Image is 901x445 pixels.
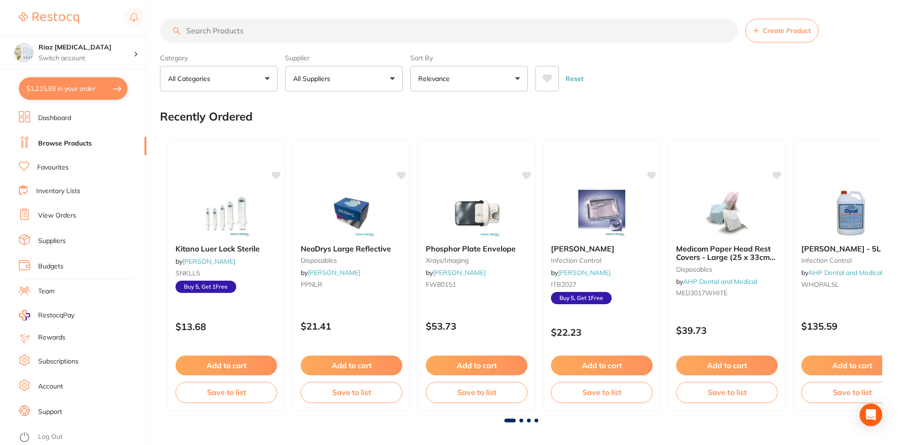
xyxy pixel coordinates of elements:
a: Support [38,407,62,417]
a: Favourites [37,163,69,172]
button: Add to cart [175,356,277,375]
p: $53.73 [426,321,527,332]
button: $1,215.93 in your order [19,77,128,100]
span: Buy 5, Get 1 Free [175,281,236,293]
p: $39.73 [676,325,778,336]
button: Save to list [426,382,527,403]
a: RestocqPay [19,310,74,321]
button: Save to list [301,382,402,403]
span: by [801,268,882,277]
a: Inventory Lists [36,186,80,196]
small: disposables [301,257,402,264]
a: View Orders [38,211,76,220]
img: RestocqPay [19,310,30,321]
b: NeoDrys Large Reflective [301,244,402,253]
small: MED3017WHITE [676,289,778,297]
img: NeoDrys Large Reflective [321,190,382,237]
button: Relevance [410,66,528,91]
a: [PERSON_NAME] [183,257,235,266]
p: $21.41 [301,321,402,332]
img: Tray Barrier [571,190,632,237]
b: Phosphor Plate Envelope [426,244,527,253]
a: Restocq Logo [19,7,79,29]
span: by [551,268,611,277]
b: Medicom Paper Head Rest Covers - Large (25 x 33cm) White [676,244,778,262]
img: Kitano Luer Lock Sterile [196,190,257,237]
h4: Riaz Dental Surgery [39,43,134,52]
span: RestocqPay [38,311,74,320]
button: Save to list [551,382,653,403]
small: infection control [551,257,653,264]
a: Log Out [38,432,63,442]
button: Add to cart [301,356,402,375]
button: Add to cart [426,356,527,375]
p: $13.68 [175,321,277,332]
span: Buy 5, Get 1 Free [551,292,612,304]
span: by [175,257,235,266]
button: All Categories [160,66,278,91]
img: Restocq Logo [19,12,79,24]
a: [PERSON_NAME] [558,268,611,277]
b: Tray Barrier [551,244,653,253]
a: Subscriptions [38,357,79,366]
a: Browse Products [38,139,92,148]
a: Rewards [38,333,65,342]
small: disposables [676,266,778,273]
img: Medicom Paper Head Rest Covers - Large (25 x 33cm) White [696,190,757,237]
a: Suppliers [38,236,66,246]
b: Kitano Luer Lock Sterile [175,244,277,253]
a: [PERSON_NAME] [433,268,486,277]
button: Reset [563,66,586,91]
a: [PERSON_NAME] [308,268,360,277]
p: $22.23 [551,327,653,338]
label: Supplier [285,54,403,62]
span: by [426,268,486,277]
label: Sort By [410,54,528,62]
small: PPNLR [301,281,402,288]
button: All Suppliers [285,66,403,91]
p: Relevance [418,74,454,83]
img: Riaz Dental Surgery [15,43,33,62]
span: Create Product [763,27,811,34]
a: Account [38,382,63,391]
div: Open Intercom Messenger [860,404,882,426]
a: AHP Dental and Medical [683,277,757,286]
p: Switch account [39,54,134,63]
a: Dashboard [38,113,71,123]
p: All Categories [168,74,214,83]
button: Save to list [175,382,277,403]
span: by [676,277,757,286]
label: Category [160,54,278,62]
a: Team [38,287,55,296]
button: Create Product [745,19,819,42]
h2: Recently Ordered [160,110,253,123]
small: ITB2027 [551,281,653,288]
a: AHP Dental and Medical [808,268,882,277]
small: xrays/imaging [426,257,527,264]
small: SNKLL5 [175,269,277,277]
img: Whiteley Opal - 5L [821,190,883,237]
a: Budgets [38,262,64,271]
button: Add to cart [551,356,653,375]
button: Add to cart [676,356,778,375]
img: Phosphor Plate Envelope [446,190,507,237]
span: by [301,268,360,277]
input: Search Products [160,19,738,42]
button: Save to list [676,382,778,403]
p: All Suppliers [293,74,334,83]
button: Log Out [19,430,144,445]
small: FW80151 [426,281,527,288]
